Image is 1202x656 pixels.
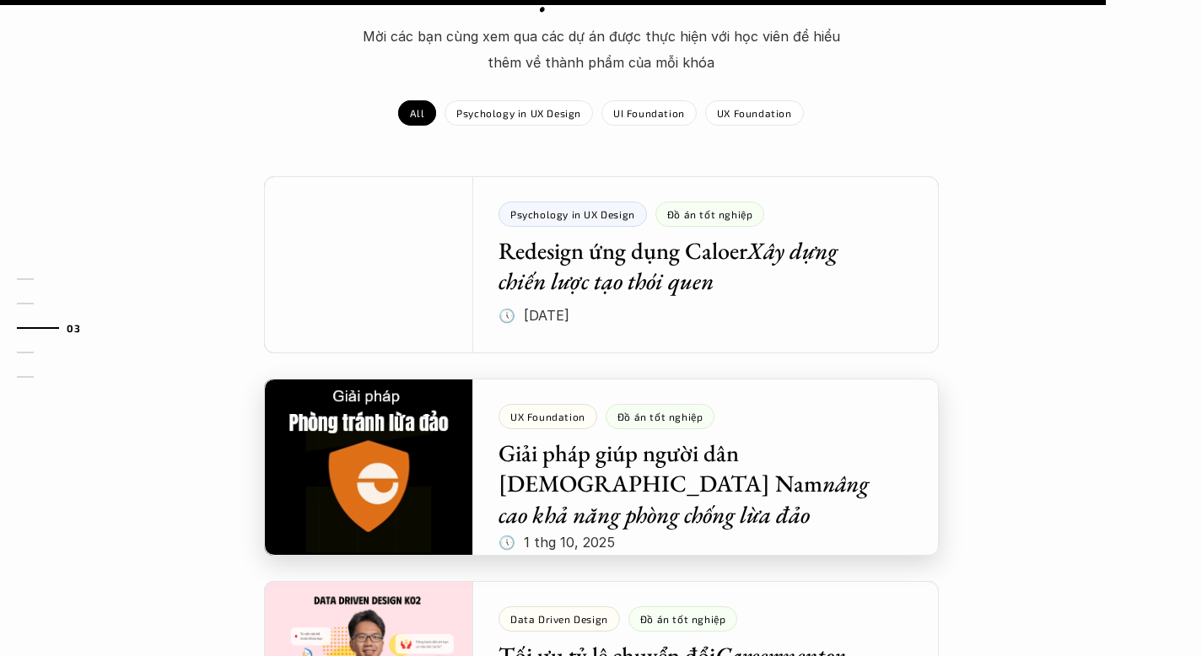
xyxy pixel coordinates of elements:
p: Psychology in UX Design [456,107,581,119]
p: UI Foundation [613,107,685,119]
p: UX Foundation [717,107,792,119]
strong: 03 [67,322,80,334]
p: All [410,107,424,119]
p: Mời các bạn cùng xem qua các dự án được thực hiện với học viên để hiểu thêm về thành phẩm của mỗi... [348,24,854,75]
a: UX FoundationĐồ án tốt nghiệpGiải pháp giúp người dân [DEMOGRAPHIC_DATA] Namnâng cao khả năng phò... [264,379,939,556]
a: 03 [17,318,97,338]
a: Psychology in UX DesignĐồ án tốt nghiệpRedesign ứng dụng CaloerXây dựng chiến lược tạo thói quen🕔... [264,176,939,353]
